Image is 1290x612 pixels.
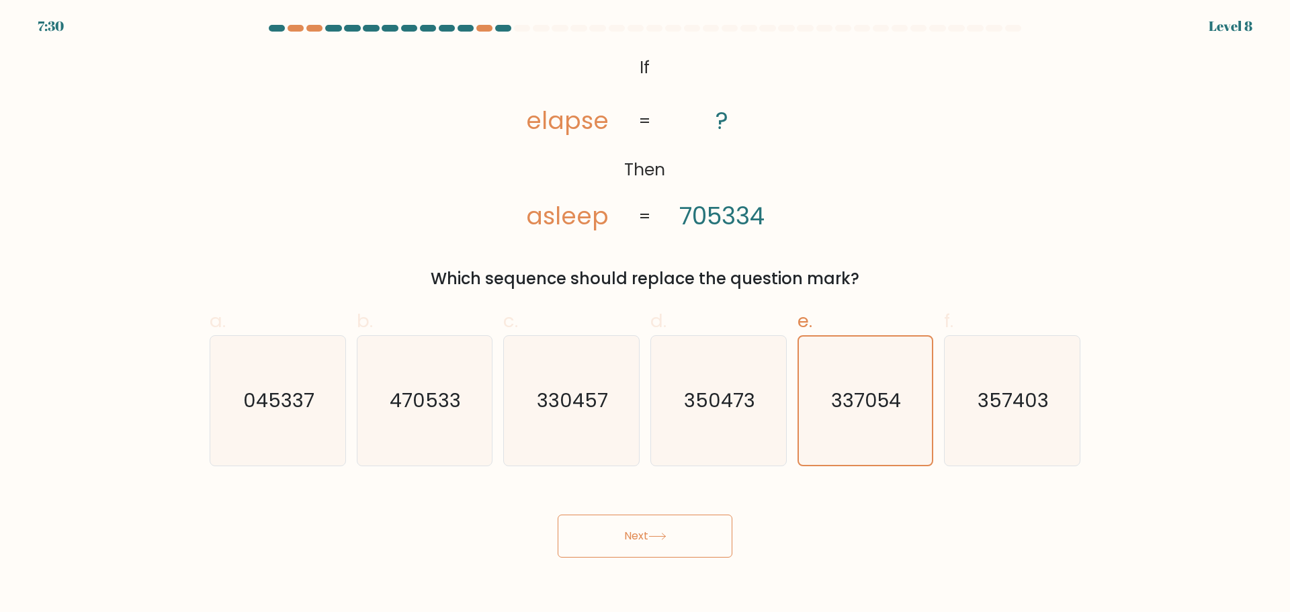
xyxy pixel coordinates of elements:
text: 045337 [243,387,314,414]
tspan: ? [716,105,729,138]
tspan: asleep [526,200,609,232]
span: b. [357,308,373,334]
div: Which sequence should replace the question mark? [218,267,1072,291]
tspan: 705334 [680,200,765,232]
span: d. [650,308,666,334]
tspan: = [639,110,651,133]
tspan: = [639,205,651,228]
text: 330457 [537,387,609,414]
tspan: Then [625,159,666,182]
text: 350473 [684,387,755,414]
span: f. [944,308,953,334]
tspan: elapse [526,105,609,138]
button: Next [558,515,732,558]
svg: @import url('[URL][DOMAIN_NAME]); [496,51,794,234]
span: c. [503,308,518,334]
div: 7:30 [38,16,64,36]
text: 470533 [390,387,462,414]
text: 357403 [978,387,1049,414]
text: 337054 [832,387,902,414]
span: a. [210,308,226,334]
span: e. [798,308,812,334]
div: Level 8 [1209,16,1252,36]
tspan: If [640,56,650,79]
